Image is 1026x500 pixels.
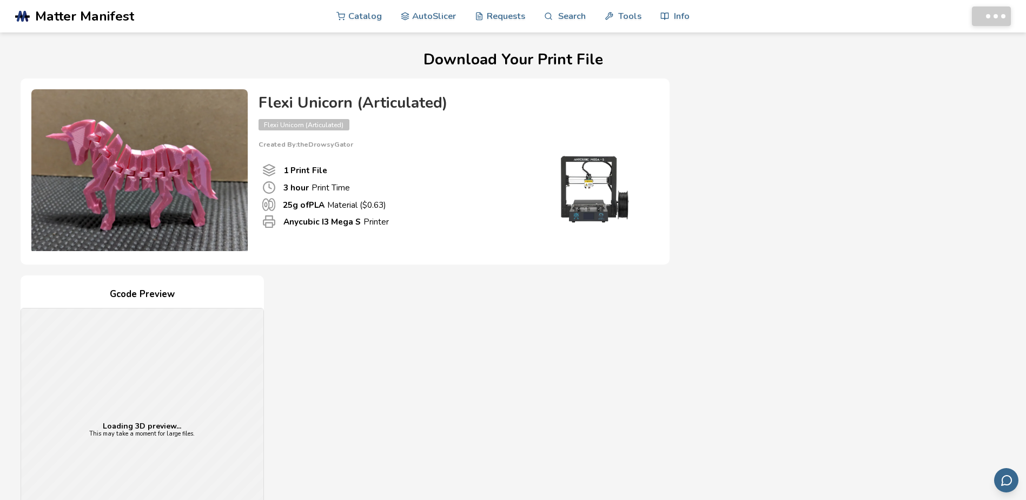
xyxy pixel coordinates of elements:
span: Number Of Print files [262,163,276,177]
img: Product [31,89,248,252]
b: Anycubic I3 Mega S [283,216,361,227]
b: 1 Print File [283,165,327,176]
p: Loading 3D preview... [89,422,195,431]
p: Created By: theDrowsyGator [259,141,648,148]
p: Printer [283,216,389,227]
h4: Gcode Preview [21,286,264,303]
b: 25 g of PLA [283,199,325,210]
h1: Download Your Print File [21,51,1005,68]
span: Material Used [262,198,275,211]
b: 3 hour [283,182,309,193]
span: Matter Manifest [35,9,134,24]
button: Send feedback via email [994,468,1018,492]
span: Print Time [262,181,276,194]
img: Printer [540,148,648,229]
p: Print Time [283,182,350,193]
span: Printer [262,215,276,228]
span: Flexi Unicorn (Articulated) [259,119,349,130]
p: Material ($ 0.63 ) [283,199,386,210]
h4: Flexi Unicorn (Articulated) [259,95,648,111]
p: This may take a moment for large files. [89,431,195,438]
